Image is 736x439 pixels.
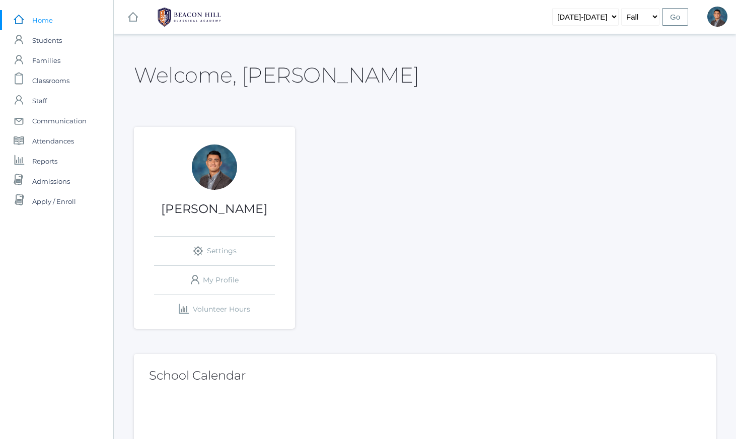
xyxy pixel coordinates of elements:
[154,237,275,265] a: Settings
[32,50,60,70] span: Families
[707,7,727,27] div: Lucas Vieira
[32,111,87,131] span: Communication
[32,30,62,50] span: Students
[32,151,57,171] span: Reports
[154,295,275,324] a: Volunteer Hours
[32,191,76,211] span: Apply / Enroll
[152,5,227,30] img: 1_BHCALogos-05.png
[32,91,47,111] span: Staff
[32,171,70,191] span: Admissions
[154,266,275,295] a: My Profile
[32,10,53,30] span: Home
[192,144,237,190] div: Lucas Vieira
[32,131,74,151] span: Attendances
[662,8,688,26] input: Go
[134,63,419,87] h2: Welcome, [PERSON_NAME]
[32,70,69,91] span: Classrooms
[149,369,701,382] h2: School Calendar
[134,202,295,215] h1: [PERSON_NAME]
